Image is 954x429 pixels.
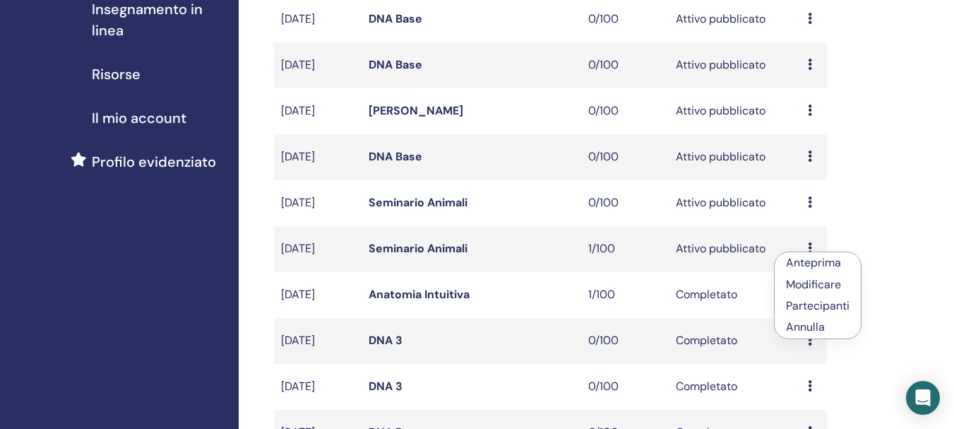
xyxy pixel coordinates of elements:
a: [PERSON_NAME] [369,103,463,118]
td: [DATE] [274,180,362,226]
td: Attivo pubblicato [669,226,800,272]
a: Anteprima [786,255,841,270]
a: Modificare [786,277,841,292]
td: 1/100 [581,272,669,318]
td: 0/100 [581,88,669,134]
td: Attivo pubblicato [669,180,800,226]
td: Completato [669,364,800,410]
td: 0/100 [581,318,669,364]
td: [DATE] [274,88,362,134]
a: DNA Base [369,11,422,26]
span: Risorse [92,64,141,85]
td: 0/100 [581,180,669,226]
a: DNA 3 [369,379,403,394]
a: Seminario Animali [369,241,467,256]
td: 1/100 [581,226,669,272]
td: 0/100 [581,134,669,180]
span: Il mio account [92,107,186,129]
td: [DATE] [274,42,362,88]
td: Attivo pubblicato [669,88,800,134]
td: [DATE] [274,364,362,410]
td: Attivo pubblicato [669,42,800,88]
td: 0/100 [581,364,669,410]
a: DNA Base [369,149,422,164]
td: [DATE] [274,134,362,180]
a: DNA 3 [369,333,403,348]
td: [DATE] [274,272,362,318]
div: Open Intercom Messenger [906,381,940,415]
td: [DATE] [274,226,362,272]
a: DNA Base [369,57,422,72]
a: Anatomia Intuitiva [369,287,470,302]
p: Annulla [786,319,849,336]
td: [DATE] [274,318,362,364]
td: Completato [669,318,800,364]
td: Attivo pubblicato [669,134,800,180]
td: 0/100 [581,42,669,88]
a: Partecipanti [786,298,849,313]
td: Completato [669,272,800,318]
a: Seminario Animali [369,195,467,210]
span: Profilo evidenziato [92,151,216,172]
